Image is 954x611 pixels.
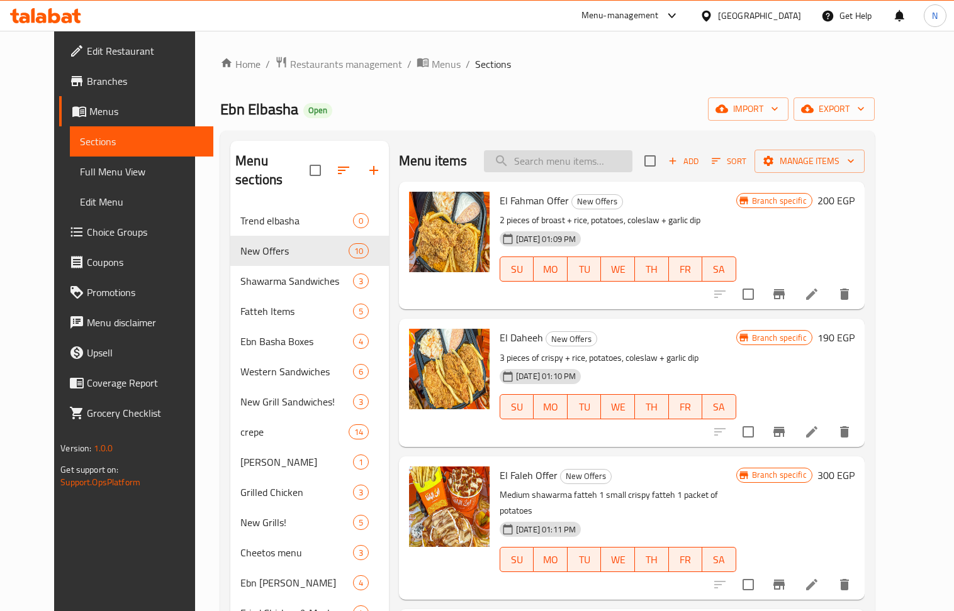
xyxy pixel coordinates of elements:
a: Sections [70,126,213,157]
nav: breadcrumb [220,56,875,72]
span: 3 [354,275,368,287]
div: items [349,243,369,258]
button: FR [669,547,703,572]
button: Sort [709,151,749,171]
div: items [353,273,369,289]
div: items [353,334,369,349]
span: New Offers [240,243,349,258]
button: delete [829,279,860,309]
span: Restaurants management [290,57,402,72]
button: SU [500,547,534,572]
span: Cheetos menu [240,545,353,560]
button: Branch-specific-item [764,279,794,309]
span: 5 [354,517,368,529]
span: New Grills! [240,515,353,530]
button: WE [601,256,635,282]
span: import [718,101,778,117]
button: MO [534,547,568,572]
button: SA [702,256,736,282]
div: Ebn [PERSON_NAME]4 [230,568,389,598]
span: MO [539,260,563,278]
button: WE [601,394,635,419]
span: 5 [354,305,368,317]
a: Menu disclaimer [59,307,213,338]
a: Menus [417,56,461,72]
span: TH [640,398,664,416]
span: Sections [80,134,203,149]
span: FR [674,398,698,416]
div: Western Sandwiches6 [230,356,389,387]
span: Get support on: [60,461,118,478]
span: SA [707,260,731,278]
div: New Offers [571,194,623,209]
button: Add section [359,155,389,185]
button: TH [635,547,669,572]
span: Grilled Chicken [240,485,353,500]
span: [PERSON_NAME] [240,454,353,470]
a: Coverage Report [59,368,213,398]
img: El Faleh Offer [409,466,490,547]
span: 1 [354,456,368,468]
div: items [353,545,369,560]
h2: Menu items [399,151,468,170]
span: Select to update [735,571,761,598]
span: Ebn [PERSON_NAME] [240,575,353,590]
img: El Daheeh [409,329,490,409]
span: El Fahman Offer [500,191,569,210]
span: Upsell [87,345,203,360]
div: New Grill Sandwiches!3 [230,387,389,417]
h6: 200 EGP [817,192,855,209]
a: Grocery Checklist [59,398,213,428]
h6: 300 EGP [817,466,855,484]
a: Edit menu item [804,287,819,302]
span: Branches [87,74,203,89]
h6: 190 EGP [817,329,855,346]
div: New Offers [546,331,597,346]
span: [DATE] 01:10 PM [511,370,581,382]
span: Fatteh Items [240,304,353,319]
div: Menu-management [581,8,659,23]
span: [DATE] 01:09 PM [511,233,581,245]
span: TH [640,551,664,569]
span: WE [606,551,630,569]
div: items [349,424,369,439]
a: Edit menu item [804,424,819,439]
span: 4 [354,336,368,348]
div: items [353,454,369,470]
div: Ebn Basha Trays [240,575,353,590]
div: Ebn Basha Boxes4 [230,326,389,356]
button: Manage items [755,150,865,173]
div: items [353,394,369,409]
div: items [353,213,369,228]
span: Sort [712,154,746,168]
button: SA [702,547,736,572]
a: Upsell [59,338,213,368]
span: Western Sandwiches [240,364,353,379]
span: 0 [354,215,368,227]
span: Coupons [87,255,203,270]
button: FR [669,256,703,282]
button: TH [635,256,669,282]
span: Full Menu View [80,164,203,179]
a: Promotions [59,277,213,307]
span: El Daheeh [500,328,543,347]
li: / [407,57,412,72]
span: 4 [354,577,368,589]
span: New Offers [546,332,597,346]
span: Select to update [735,281,761,307]
div: New Grills!5 [230,507,389,537]
span: Ebn Elbasha [220,95,298,123]
img: El Fahman Offer [409,192,490,272]
div: items [353,485,369,500]
button: MO [534,394,568,419]
button: delete [829,570,860,600]
span: New Grill Sandwiches! [240,394,353,409]
span: 1.0.0 [94,440,113,456]
div: items [353,575,369,590]
button: TU [568,394,602,419]
a: Edit Restaurant [59,36,213,66]
a: Full Menu View [70,157,213,187]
